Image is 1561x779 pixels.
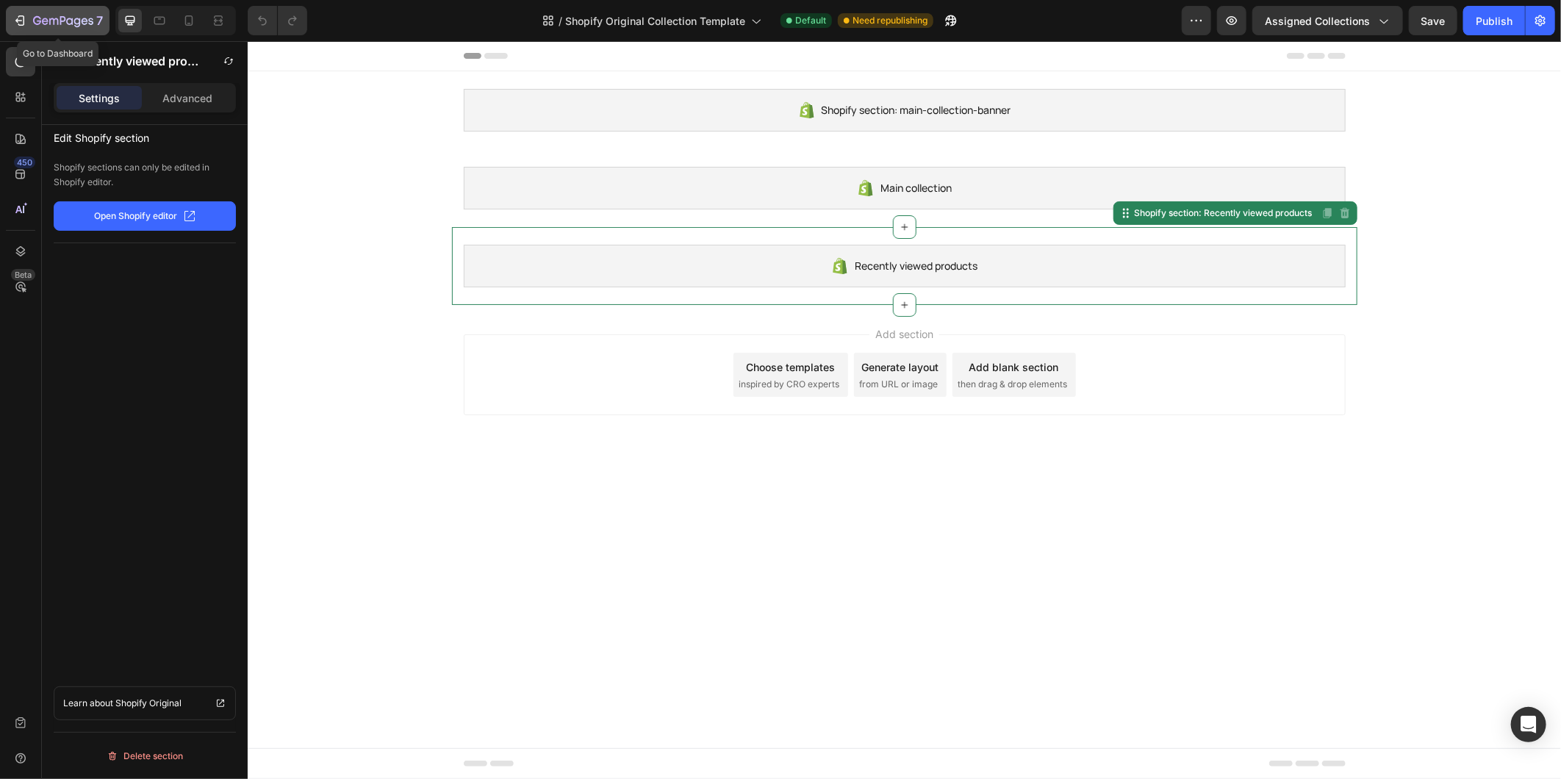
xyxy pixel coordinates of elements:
[607,216,730,234] span: Recently viewed products
[107,747,184,765] div: Delete section
[498,318,587,334] div: Choose templates
[612,337,691,350] span: from URL or image
[492,337,592,350] span: inspired by CRO experts
[884,165,1068,179] div: Shopify section: Recently viewed products
[1409,6,1457,35] button: Save
[795,14,826,27] span: Default
[248,41,1561,779] iframe: Design area
[1511,707,1546,742] div: Open Intercom Messenger
[54,201,236,231] button: Open Shopify editor
[54,160,236,190] p: Shopify sections can only be edited in Shopify editor.
[96,12,103,29] p: 7
[722,318,811,334] div: Add blank section
[63,696,113,711] p: Learn about
[74,52,204,70] p: Recently viewed products
[54,686,236,720] a: Learn about Shopify Original
[853,14,927,27] span: Need republishing
[574,60,764,78] span: Shopify section: main-collection-banner
[248,6,307,35] div: Undo/Redo
[559,13,562,29] span: /
[1265,13,1370,29] span: Assigned Collections
[622,285,692,301] span: Add section
[6,6,110,35] button: 7
[54,125,236,147] p: Edit Shopify section
[115,696,182,711] p: Shopify Original
[11,269,35,281] div: Beta
[1476,13,1512,29] div: Publish
[711,337,820,350] span: then drag & drop elements
[14,157,35,168] div: 450
[95,209,178,223] p: Open Shopify editor
[1252,6,1403,35] button: Assigned Collections
[162,90,212,106] p: Advanced
[54,744,236,768] button: Delete section
[614,318,691,334] div: Generate layout
[565,13,745,29] span: Shopify Original Collection Template
[1463,6,1525,35] button: Publish
[1421,15,1446,27] span: Save
[79,90,120,106] p: Settings
[633,138,704,156] span: Main collection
